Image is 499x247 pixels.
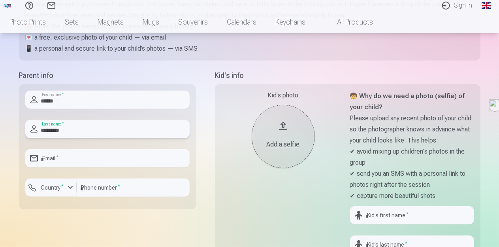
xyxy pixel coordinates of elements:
[221,91,345,100] div: Kid's photo
[215,70,480,81] h5: Kid's info
[350,190,474,201] p: ✔ capture more beautiful shots
[25,43,474,54] p: 📱 a personal and secure link to your child’s photos — via SMS
[3,3,12,8] img: /fa1
[25,179,77,197] button: Country*
[38,184,67,192] label: Country
[133,11,169,33] a: Mugs
[315,11,382,33] a: All products
[260,140,307,149] div: Add a selfie
[217,11,266,33] a: Calendars
[350,92,465,111] strong: 🧒 Why do we need a photo (selfie) of your child?
[88,11,133,33] a: Magnets
[169,11,217,33] a: Souvenirs
[350,146,474,168] p: ✔ avoid mixing up children's photos in the group
[350,113,474,146] p: Please upload any recent photo of your child so the photographer knows in advance what your child...
[19,70,196,81] h5: Parent info
[55,11,88,33] a: Sets
[252,105,315,168] button: Add a selfie
[350,168,474,190] p: ✔ send you an SMS with a personal link to photos right after the session
[25,32,474,43] p: 💌 a free, exclusive photo of your child — via email
[266,11,315,33] a: Keychains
